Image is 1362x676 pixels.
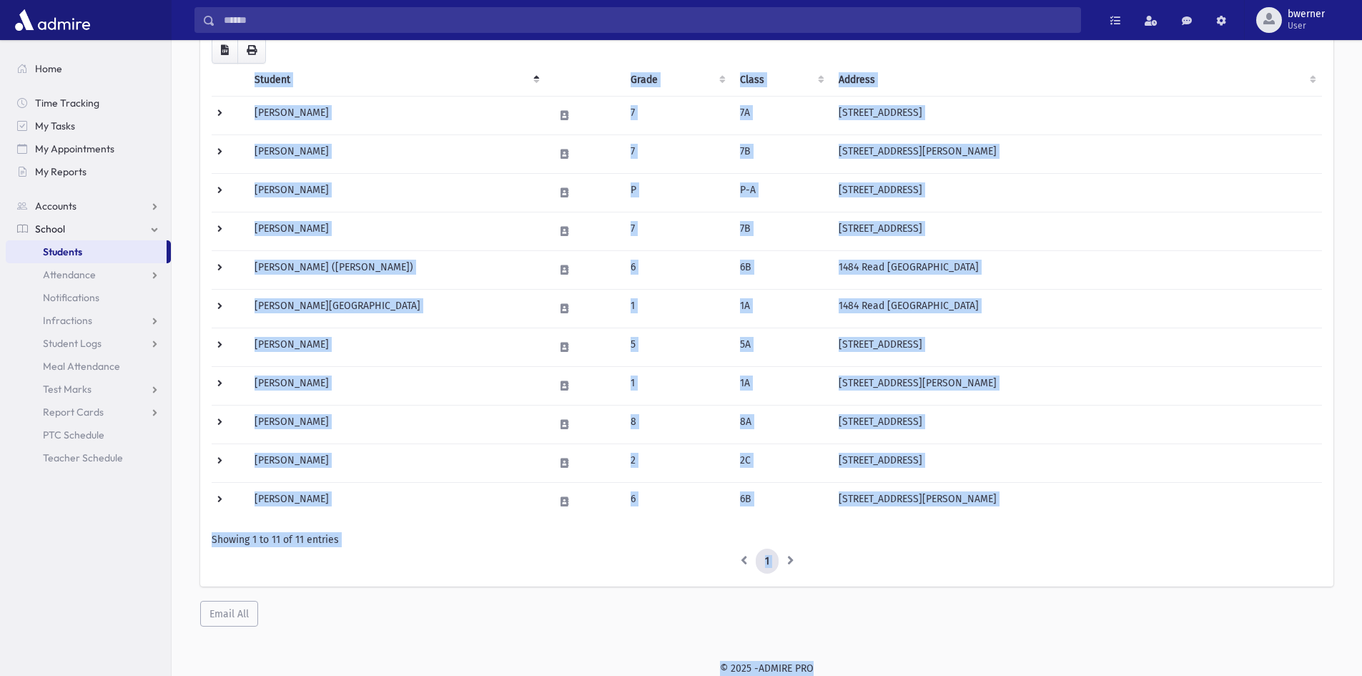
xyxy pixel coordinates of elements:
span: User [1288,20,1325,31]
input: Search [215,7,1080,33]
a: Notifications [6,286,171,309]
td: [STREET_ADDRESS] [830,444,1322,482]
button: CSV [212,38,238,64]
td: 1484 Read [GEOGRAPHIC_DATA] [830,250,1322,289]
td: 7 [622,134,731,173]
span: bwerner [1288,9,1325,20]
td: 1484 Read [GEOGRAPHIC_DATA] [830,289,1322,328]
td: [STREET_ADDRESS][PERSON_NAME] [830,366,1322,405]
td: [PERSON_NAME] [246,96,546,134]
a: My Tasks [6,114,171,137]
span: Notifications [43,291,99,304]
td: [PERSON_NAME] [246,134,546,173]
a: ADMIRE PRO [759,662,814,675]
td: 6B [731,482,831,521]
td: 5 [622,328,731,366]
td: [PERSON_NAME] [246,173,546,212]
td: P [622,173,731,212]
img: AdmirePro [11,6,94,34]
a: Teacher Schedule [6,446,171,469]
a: 1 [756,549,779,574]
span: My Tasks [35,119,75,132]
th: Class: activate to sort column ascending [731,64,831,97]
td: 7 [622,96,731,134]
a: Meal Attendance [6,355,171,378]
th: Grade: activate to sort column ascending [622,64,731,97]
div: © 2025 - [194,661,1339,676]
a: Test Marks [6,378,171,401]
td: 7B [731,134,831,173]
td: 1 [622,366,731,405]
td: 5A [731,328,831,366]
a: Time Tracking [6,92,171,114]
a: Student Logs [6,332,171,355]
span: Attendance [43,268,96,281]
td: [STREET_ADDRESS] [830,96,1322,134]
td: 8A [731,405,831,444]
td: 1 [622,289,731,328]
td: 6 [622,482,731,521]
td: [PERSON_NAME] [246,444,546,482]
span: School [35,222,65,235]
button: Email All [200,601,258,627]
td: 1A [731,289,831,328]
td: [PERSON_NAME] [246,482,546,521]
a: PTC Schedule [6,423,171,446]
td: 6 [622,250,731,289]
span: Teacher Schedule [43,451,123,464]
span: Students [43,245,82,258]
td: [STREET_ADDRESS] [830,405,1322,444]
a: School [6,217,171,240]
td: [STREET_ADDRESS][PERSON_NAME] [830,482,1322,521]
span: Report Cards [43,406,104,418]
td: 7A [731,96,831,134]
span: Time Tracking [35,97,99,109]
td: 2C [731,444,831,482]
td: [STREET_ADDRESS][PERSON_NAME] [830,134,1322,173]
span: Accounts [35,200,77,212]
button: Print [237,38,266,64]
td: [STREET_ADDRESS] [830,328,1322,366]
td: [PERSON_NAME] [246,405,546,444]
span: Test Marks [43,383,92,396]
td: [STREET_ADDRESS] [830,212,1322,250]
a: Students [6,240,167,263]
a: Report Cards [6,401,171,423]
span: My Appointments [35,142,114,155]
td: [PERSON_NAME] [246,328,546,366]
td: [PERSON_NAME][GEOGRAPHIC_DATA] [246,289,546,328]
span: PTC Schedule [43,428,104,441]
div: Showing 1 to 11 of 11 entries [212,532,1322,547]
a: My Appointments [6,137,171,160]
th: Student: activate to sort column descending [246,64,546,97]
td: 1A [731,366,831,405]
td: 6B [731,250,831,289]
td: [STREET_ADDRESS] [830,173,1322,212]
td: 7B [731,212,831,250]
a: Infractions [6,309,171,332]
span: Meal Attendance [43,360,120,373]
span: My Reports [35,165,87,178]
td: 7 [622,212,731,250]
span: Home [35,62,62,75]
td: [PERSON_NAME] ([PERSON_NAME]) [246,250,546,289]
th: Address: activate to sort column ascending [830,64,1322,97]
td: 2 [622,444,731,482]
a: Home [6,57,171,80]
a: Accounts [6,195,171,217]
a: My Reports [6,160,171,183]
span: Student Logs [43,337,102,350]
td: 8 [622,405,731,444]
a: Attendance [6,263,171,286]
td: P-A [731,173,831,212]
span: Infractions [43,314,92,327]
td: [PERSON_NAME] [246,212,546,250]
td: [PERSON_NAME] [246,366,546,405]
